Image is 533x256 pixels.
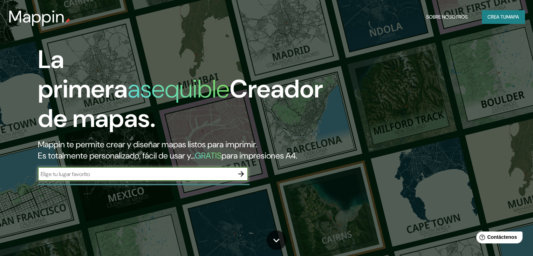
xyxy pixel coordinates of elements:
font: Crea tu [487,14,506,20]
button: Crea tumapa [482,10,525,23]
font: Creador de mapas. [38,73,323,135]
font: asequible [128,73,230,105]
font: Mappin te permite crear y diseñar mapas listos para imprimir. [38,139,257,150]
iframe: Lanzador de widgets de ayuda [471,229,525,248]
button: Sobre nosotros [423,10,471,23]
font: Sobre nosotros [426,14,468,20]
font: La primera [38,43,128,105]
font: GRATIS [195,150,221,161]
input: Elige tu lugar favorito [38,170,234,178]
font: para impresiones A4. [221,150,297,161]
img: pin de mapeo [65,18,70,24]
font: Mappin [8,6,65,28]
font: mapa [506,14,519,20]
font: Es totalmente personalizado, fácil de usar y... [38,150,195,161]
